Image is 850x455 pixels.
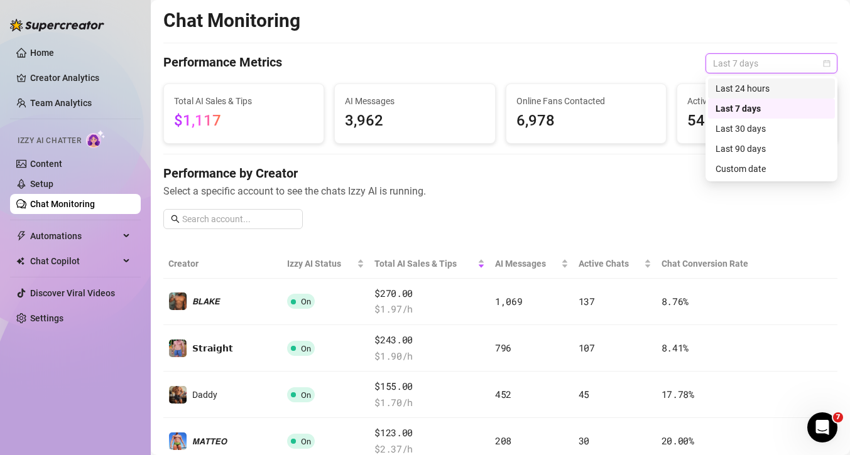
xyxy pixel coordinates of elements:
span: 452 [495,388,511,400]
img: Chat Copilot [16,257,25,265]
a: Content [30,159,62,169]
th: Chat Conversion Rate [657,249,770,279]
span: 45 [579,388,589,400]
div: Last 7 days [708,99,835,119]
img: logo-BBDzfeDw.svg [10,19,104,31]
a: Creator Analytics [30,68,131,88]
a: Home [30,48,54,58]
span: Izzy AI Status [287,257,354,270]
a: Discover Viral Videos [30,288,115,298]
span: Active Chats [687,94,827,108]
th: AI Messages [490,249,574,279]
span: Online Fans Contacted [516,94,656,108]
span: 796 [495,341,511,354]
span: AI Messages [345,94,484,108]
span: 107 [579,341,595,354]
span: 548 [687,109,827,133]
th: Active Chats [574,249,657,279]
span: On [301,437,311,446]
a: Settings [30,313,63,323]
span: search [171,215,180,223]
span: 8.41 % [662,341,689,354]
a: Setup [30,179,53,189]
div: Custom date [716,162,827,176]
span: 7 [833,412,843,422]
span: $243.00 [374,333,485,348]
div: Last 24 hours [708,78,835,99]
span: $ 1.97 /h [374,302,485,317]
span: 17.78 % [662,388,694,400]
div: Last 90 days [708,139,835,159]
span: 1,069 [495,295,523,308]
div: Last 90 days [716,142,827,156]
span: Total AI Sales & Tips [174,94,313,108]
span: $123.00 [374,426,485,441]
div: Last 30 days [716,122,827,136]
img: Daddy [169,386,187,404]
span: 𝗦𝘁𝗿𝗮𝗶𝗴𝗵𝘁 [192,343,233,353]
span: $270.00 [374,286,485,301]
th: Creator [163,249,282,279]
a: Team Analytics [30,98,92,108]
div: Custom date [708,159,835,179]
span: $ 1.70 /h [374,395,485,410]
div: Last 30 days [708,119,835,139]
img: 𝗦𝘁𝗿𝗮𝗶𝗴𝗵𝘁 [169,340,187,357]
span: Active Chats [579,257,641,270]
div: Last 24 hours [716,82,827,95]
span: On [301,344,311,353]
span: $155.00 [374,379,485,394]
span: AI Messages [495,257,558,270]
h4: Performance by Creator [163,164,837,182]
span: 30 [579,434,589,447]
span: On [301,297,311,306]
div: Last 7 days [716,102,827,115]
h2: Chat Monitoring [163,9,300,33]
h4: Performance Metrics [163,53,282,73]
span: $1,117 [174,112,221,129]
span: Chat Copilot [30,251,119,271]
span: 208 [495,434,511,447]
span: 3,962 [345,109,484,133]
span: Izzy AI Chatter [18,135,81,147]
span: thunderbolt [16,231,26,241]
span: Daddy [192,390,217,400]
span: calendar [823,60,831,67]
input: Search account... [182,212,295,226]
iframe: Intercom live chat [807,412,837,442]
th: Total AI Sales & Tips [369,249,490,279]
span: Total AI Sales & Tips [374,257,475,270]
img: 𝙈𝘼𝙏𝙏𝙀𝙊 [169,432,187,450]
span: On [301,390,311,400]
span: Select a specific account to see the chats Izzy AI is running. [163,183,837,199]
span: 8.76 % [662,295,689,308]
span: 𝘽𝙇𝘼𝙆𝙀 [192,296,220,306]
th: Izzy AI Status [282,249,369,279]
span: 𝙈𝘼𝙏𝙏𝙀𝙊 [192,436,227,446]
span: $ 1.90 /h [374,349,485,364]
span: Last 7 days [713,54,830,73]
span: Automations [30,226,119,246]
span: 137 [579,295,595,308]
span: 6,978 [516,109,656,133]
img: AI Chatter [86,130,106,148]
img: 𝘽𝙇𝘼𝙆𝙀 [169,292,187,310]
a: Chat Monitoring [30,199,95,209]
span: 20.00 % [662,434,694,447]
